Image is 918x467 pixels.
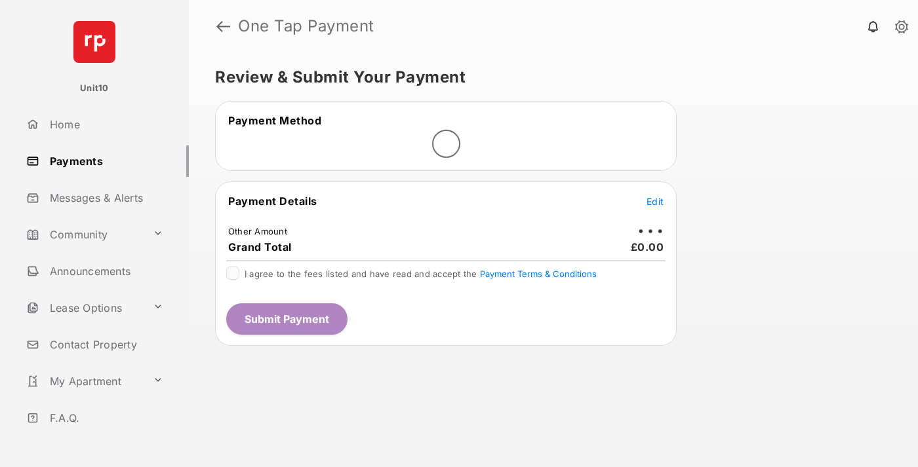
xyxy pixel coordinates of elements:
[245,269,597,279] span: I agree to the fees listed and have read and accept the
[21,402,189,434] a: F.A.Q.
[21,219,148,250] a: Community
[21,255,189,287] a: Announcements
[73,21,115,63] img: svg+xml;base64,PHN2ZyB4bWxucz0iaHR0cDovL3d3dy53My5vcmcvMjAwMC9zdmciIHdpZHRoPSI2NCIgaGVpZ2h0PSI2NC...
[21,365,148,397] a: My Apartment
[238,18,374,34] strong: One Tap Payment
[21,292,148,324] a: Lease Options
[226,303,348,335] button: Submit Payment
[80,82,109,95] p: Unit10
[228,114,321,127] span: Payment Method
[228,225,288,237] td: Other Amount
[215,69,881,85] h5: Review & Submit Your Payment
[228,195,317,208] span: Payment Details
[631,240,664,253] span: £0.00
[480,269,597,279] button: I agree to the fees listed and have read and accept the
[21,145,189,177] a: Payments
[228,240,292,253] span: Grand Total
[21,329,189,360] a: Contact Property
[647,195,664,208] button: Edit
[21,109,189,140] a: Home
[647,196,664,207] span: Edit
[21,182,189,214] a: Messages & Alerts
